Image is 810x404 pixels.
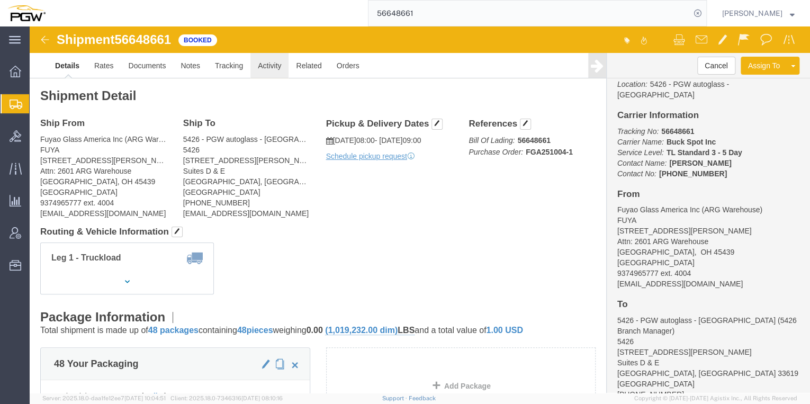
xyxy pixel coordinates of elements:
span: Copyright © [DATE]-[DATE] Agistix Inc., All Rights Reserved [634,394,797,403]
iframe: FS Legacy Container [30,26,810,393]
input: Search for shipment number, reference number [368,1,690,26]
img: logo [7,5,46,21]
span: [DATE] 10:04:51 [124,395,166,401]
span: [DATE] 08:10:16 [241,395,283,401]
span: Server: 2025.18.0-daa1fe12ee7 [42,395,166,401]
a: Support [382,395,409,401]
span: Client: 2025.18.0-7346316 [170,395,283,401]
span: Ksenia Gushchina-Kerecz [722,7,782,19]
button: [PERSON_NAME] [722,7,795,20]
a: Feedback [408,395,435,401]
